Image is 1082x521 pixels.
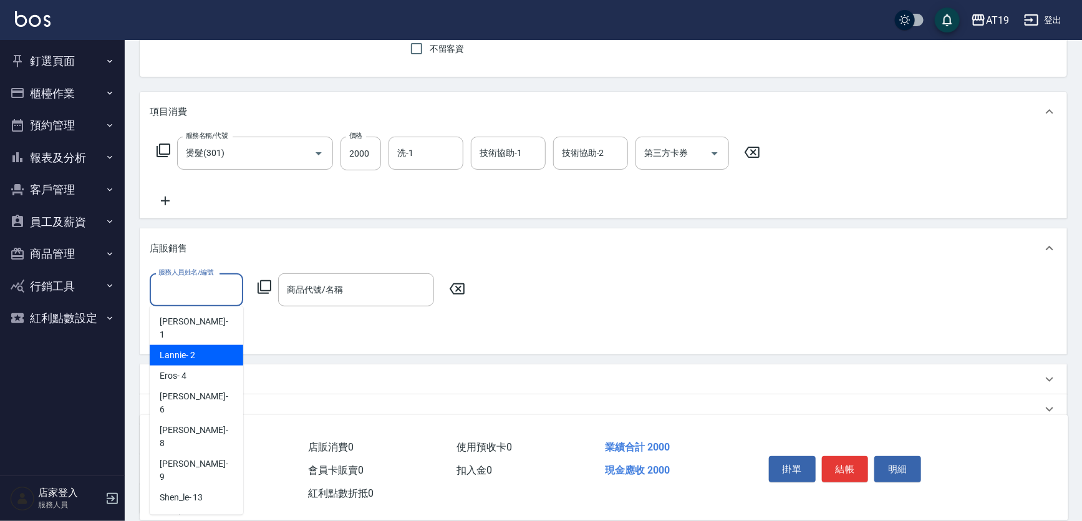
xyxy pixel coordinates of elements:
span: 店販消費 0 [308,441,354,453]
div: 項目消費 [140,92,1067,132]
img: Logo [15,11,51,27]
span: 現金應收 2000 [605,464,670,476]
span: 扣入金 0 [456,464,492,476]
p: 店販銷售 [150,242,187,255]
p: 服務人員 [38,499,102,510]
p: 項目消費 [150,105,187,119]
div: AT19 [986,12,1009,28]
span: [PERSON_NAME] - 1 [160,315,233,341]
button: 結帳 [822,456,869,482]
span: Shen_le - 13 [160,491,203,504]
button: 櫃檯作業 [5,77,120,110]
span: 業績合計 2000 [605,441,670,453]
span: 不留客資 [430,42,465,56]
div: 店販銷售 [140,228,1067,268]
label: 服務人員姓名/編號 [158,268,213,277]
button: 釘選頁面 [5,45,120,77]
button: 報表及分析 [5,142,120,174]
button: 行銷工具 [5,270,120,303]
h5: 店家登入 [38,487,102,499]
span: 會員卡販賣 0 [308,464,364,476]
button: 明細 [874,456,921,482]
span: [PERSON_NAME] - 9 [160,457,233,484]
button: 客戶管理 [5,173,120,206]
button: AT19 [966,7,1014,33]
span: 紅利點數折抵 0 [308,487,374,499]
button: Open [309,144,329,163]
button: 員工及薪資 [5,206,120,238]
div: 使用預收卡 [140,394,1067,424]
span: 使用預收卡 0 [456,441,512,453]
button: save [935,7,960,32]
span: Lannie - 2 [160,349,195,362]
button: 掛單 [769,456,816,482]
button: Open [705,144,725,163]
img: Person [10,486,35,511]
button: 紅利點數設定 [5,302,120,334]
label: 服務名稱/代號 [186,131,228,140]
button: 預約管理 [5,109,120,142]
span: Eros - 4 [160,369,186,382]
button: 商品管理 [5,238,120,270]
label: 價格 [349,131,362,140]
span: [PERSON_NAME] - 6 [160,390,233,416]
div: 預收卡販賣 [140,364,1067,394]
button: 登出 [1019,9,1067,32]
span: [PERSON_NAME] - 8 [160,424,233,450]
